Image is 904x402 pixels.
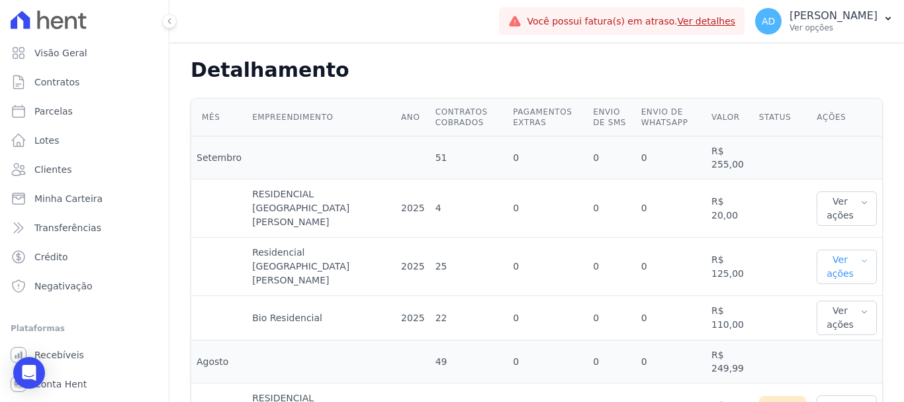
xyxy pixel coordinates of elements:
a: Parcelas [5,98,163,125]
span: Parcelas [34,105,73,118]
td: 51 [430,136,508,179]
a: Recebíveis [5,342,163,368]
td: 0 [588,136,635,179]
td: 0 [508,340,588,383]
span: Contratos [34,75,79,89]
td: 0 [588,296,635,340]
td: Setembro [191,136,247,179]
span: Negativação [34,279,93,293]
td: 2025 [396,238,430,296]
td: Agosto [191,340,247,383]
p: Ver opções [790,23,878,33]
span: Lotes [34,134,60,147]
div: Open Intercom Messenger [13,357,45,389]
td: 0 [636,340,706,383]
span: Visão Geral [34,46,87,60]
h2: Detalhamento [191,58,883,82]
td: 0 [588,238,635,296]
th: Mês [191,99,247,136]
th: Pagamentos extras [508,99,588,136]
th: Contratos cobrados [430,99,508,136]
a: Clientes [5,156,163,183]
td: 0 [636,296,706,340]
td: R$ 255,00 [706,136,754,179]
a: Ver detalhes [678,16,736,26]
td: 0 [508,179,588,238]
button: Ver ações [817,301,877,335]
td: 0 [588,179,635,238]
a: Minha Carteira [5,185,163,212]
td: 0 [508,136,588,179]
th: Envio de Whatsapp [636,99,706,136]
td: 25 [430,238,508,296]
a: Contratos [5,69,163,95]
button: AD [PERSON_NAME] Ver opções [745,3,904,40]
td: 22 [430,296,508,340]
td: R$ 249,99 [706,340,754,383]
span: Você possui fatura(s) em atraso. [527,15,735,28]
th: Status [754,99,812,136]
td: R$ 125,00 [706,238,754,296]
td: 49 [430,340,508,383]
th: Ano [396,99,430,136]
td: 0 [636,179,706,238]
td: 4 [430,179,508,238]
span: Conta Hent [34,377,87,391]
a: Visão Geral [5,40,163,66]
span: Minha Carteira [34,192,103,205]
span: Clientes [34,163,71,176]
td: 0 [636,238,706,296]
td: 0 [588,340,635,383]
a: Lotes [5,127,163,154]
a: Conta Hent [5,371,163,397]
td: RESIDENCIAL [GEOGRAPHIC_DATA][PERSON_NAME] [247,179,396,238]
a: Transferências [5,215,163,241]
td: 2025 [396,296,430,340]
td: Bio Residencial [247,296,396,340]
td: R$ 110,00 [706,296,754,340]
span: AD [762,17,775,26]
p: [PERSON_NAME] [790,9,878,23]
th: Ações [811,99,882,136]
span: Transferências [34,221,101,234]
td: R$ 20,00 [706,179,754,238]
td: Residencial [GEOGRAPHIC_DATA][PERSON_NAME] [247,238,396,296]
th: Valor [706,99,754,136]
td: 2025 [396,179,430,238]
th: Envio de SMS [588,99,635,136]
td: 0 [508,238,588,296]
button: Ver ações [817,191,877,226]
button: Ver ações [817,250,877,284]
th: Empreendimento [247,99,396,136]
a: Crédito [5,244,163,270]
td: 0 [636,136,706,179]
td: 0 [508,296,588,340]
span: Crédito [34,250,68,264]
div: Plataformas [11,321,158,336]
a: Negativação [5,273,163,299]
span: Recebíveis [34,348,84,362]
